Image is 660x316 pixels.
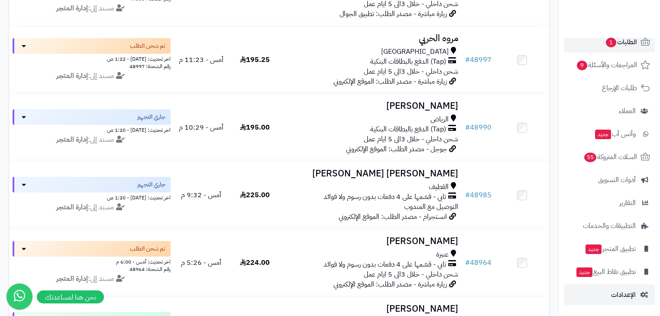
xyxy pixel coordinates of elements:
[564,124,655,144] a: وآتس آبجديد
[333,76,447,87] span: زيارة مباشرة - مصدر الطلب: الموقع الإلكتروني
[465,257,492,268] a: #48964
[56,274,88,284] strong: إدارة المتجر
[13,192,171,202] div: اخر تحديث: [DATE] - 1:20 ص
[576,267,592,277] span: جديد
[564,55,655,75] a: المراجعات والأسئلة9
[56,134,88,145] strong: إدارة المتجر
[465,55,492,65] a: #48997
[240,55,270,65] span: 195.25
[181,257,221,268] span: أمس - 5:26 م
[564,238,655,259] a: تطبيق المتجرجديد
[605,36,637,48] span: الطلبات
[583,151,637,163] span: السلات المتروكة
[576,266,636,278] span: تطبيق نقاط البيع
[370,57,446,67] span: (Tap) الدفع بالبطاقات البنكية
[564,192,655,213] a: التقارير
[13,54,171,63] div: اخر تحديث: [DATE] - 1:22 ص
[285,236,458,246] h3: [PERSON_NAME]
[598,174,636,186] span: أدوات التسويق
[285,169,458,179] h3: [PERSON_NAME] [PERSON_NAME]
[13,125,171,134] div: اخر تحديث: [DATE] - 1:20 ص
[576,59,637,71] span: المراجعات والأسئلة
[606,38,616,47] span: 1
[564,32,655,52] a: الطلبات1
[430,114,449,124] span: الرياض
[404,202,458,212] span: التوصيل مع المندوب
[6,274,177,284] div: مسند إلى:
[6,135,177,145] div: مسند إلى:
[285,33,458,43] h3: مروه الحربي
[179,55,223,65] span: أمس - 11:23 م
[564,284,655,305] a: الإعدادات
[611,289,636,301] span: الإعدادات
[465,55,470,65] span: #
[324,192,446,202] span: تابي - قسّمها على 4 دفعات بدون رسوم ولا فوائد
[6,3,177,13] div: مسند إلى:
[340,9,447,19] span: زيارة مباشرة - مصدر الطلب: تطبيق الجوال
[179,122,223,133] span: أمس - 10:29 م
[465,257,470,268] span: #
[436,250,449,260] span: عنيزة
[339,212,447,222] span: انستجرام - مصدر الطلب: الموقع الإلكتروني
[6,71,177,81] div: مسند إلى:
[465,122,470,133] span: #
[585,243,636,255] span: تطبيق المتجر
[364,269,458,280] span: شحن داخلي - خلال 3الى 5 ايام عمل
[6,202,177,212] div: مسند إلى:
[240,122,270,133] span: 195.00
[56,3,88,13] strong: إدارة المتجر
[181,190,221,200] span: أمس - 9:32 م
[594,128,636,140] span: وآتس آب
[137,180,165,189] span: جاري التجهيز
[56,71,88,81] strong: إدارة المتجر
[285,101,458,111] h3: [PERSON_NAME]
[602,82,637,94] span: طلبات الإرجاع
[564,261,655,282] a: تطبيق نقاط البيعجديد
[137,113,165,121] span: جاري التجهيز
[465,190,492,200] a: #48985
[577,61,587,70] span: 9
[583,220,636,232] span: التطبيقات والخدمات
[595,130,611,139] span: جديد
[324,260,446,270] span: تابي - قسّمها على 4 دفعات بدون رسوم ولا فوائد
[586,244,602,254] span: جديد
[13,257,171,266] div: اخر تحديث: أمس - 6:00 م
[465,122,492,133] a: #48990
[564,101,655,121] a: العملاء
[601,24,652,42] img: logo-2.png
[381,47,449,57] span: [GEOGRAPHIC_DATA]
[364,134,458,144] span: شحن داخلي - خلال 3الى 5 ايام عمل
[130,244,165,253] span: تم شحن الطلب
[346,144,447,154] span: جوجل - مصدر الطلب: الموقع الإلكتروني
[130,42,165,50] span: تم شحن الطلب
[465,190,470,200] span: #
[619,105,636,117] span: العملاء
[333,279,447,290] span: زيارة مباشرة - مصدر الطلب: الموقع الإلكتروني
[564,147,655,167] a: السلات المتروكة55
[240,190,270,200] span: 225.00
[129,265,171,273] span: رقم الشحنة: 48964
[564,78,655,98] a: طلبات الإرجاع
[564,169,655,190] a: أدوات التسويق
[56,202,88,212] strong: إدارة المتجر
[619,197,636,209] span: التقارير
[584,153,596,162] span: 55
[364,66,458,77] span: شحن داخلي - خلال 3الى 5 ايام عمل
[564,215,655,236] a: التطبيقات والخدمات
[370,124,446,134] span: (Tap) الدفع بالبطاقات البنكية
[429,182,449,192] span: القطيف
[285,304,458,314] h3: [PERSON_NAME]
[129,62,171,70] span: رقم الشحنة: 48997
[240,257,270,268] span: 224.00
